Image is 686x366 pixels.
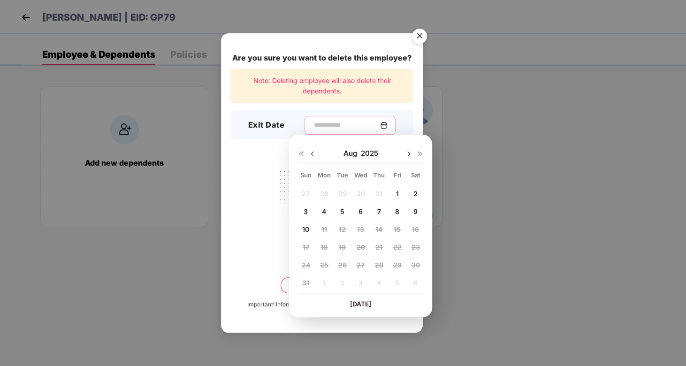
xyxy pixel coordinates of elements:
img: svg+xml;base64,PHN2ZyB4bWxucz0iaHR0cDovL3d3dy53My5vcmcvMjAwMC9zdmciIHdpZHRoPSIxNiIgaGVpZ2h0PSIxNi... [297,150,305,158]
img: svg+xml;base64,PHN2ZyB4bWxucz0iaHR0cDovL3d3dy53My5vcmcvMjAwMC9zdmciIHdpZHRoPSI1NiIgaGVpZ2h0PSI1Ni... [406,24,433,51]
span: 6 [358,207,363,215]
span: 5 [340,207,344,215]
div: Sat [407,171,424,179]
span: 2025 [361,149,378,158]
span: 8 [395,207,399,215]
span: 10 [302,225,309,233]
img: svg+xml;base64,PHN2ZyB4bWxucz0iaHR0cDovL3d3dy53My5vcmcvMjAwMC9zdmciIHdpZHRoPSIyMjQiIGhlaWdodD0iMT... [269,166,374,239]
span: 4 [322,207,326,215]
span: 2 [413,190,418,198]
span: 1 [396,190,399,198]
img: svg+xml;base64,PHN2ZyBpZD0iRHJvcGRvd24tMzJ4MzIiIHhtbG5zPSJodHRwOi8vd3d3LnczLm9yZy8yMDAwL3N2ZyIgd2... [309,150,316,158]
div: Mon [316,171,332,179]
div: Thu [371,171,387,179]
button: Delete permanently [281,277,363,293]
span: Aug [343,149,361,158]
span: 3 [304,207,308,215]
div: Are you sure you want to delete this employee? [230,52,413,64]
img: svg+xml;base64,PHN2ZyBpZD0iQ2FsZW5kYXItMzJ4MzIiIHhtbG5zPSJodHRwOi8vd3d3LnczLm9yZy8yMDAwL3N2ZyIgd2... [380,122,388,129]
button: Close [406,24,432,50]
span: 7 [377,207,381,215]
img: svg+xml;base64,PHN2ZyBpZD0iRHJvcGRvd24tMzJ4MzIiIHhtbG5zPSJodHRwOi8vd3d3LnczLm9yZy8yMDAwL3N2ZyIgd2... [405,150,412,158]
div: Sun [297,171,314,179]
div: Fri [389,171,405,179]
span: [DATE] [350,300,371,308]
div: Tue [334,171,351,179]
span: 9 [413,207,418,215]
h3: Exit Date [248,119,285,131]
div: Note: Deleting employee will also delete their dependents. [230,69,413,104]
img: svg+xml;base64,PHN2ZyB4bWxucz0iaHR0cDovL3d3dy53My5vcmcvMjAwMC9zdmciIHdpZHRoPSIxNiIgaGVpZ2h0PSIxNi... [416,150,424,158]
div: Wed [352,171,369,179]
div: Important! Information once deleted, can’t be recovered. [247,300,396,309]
